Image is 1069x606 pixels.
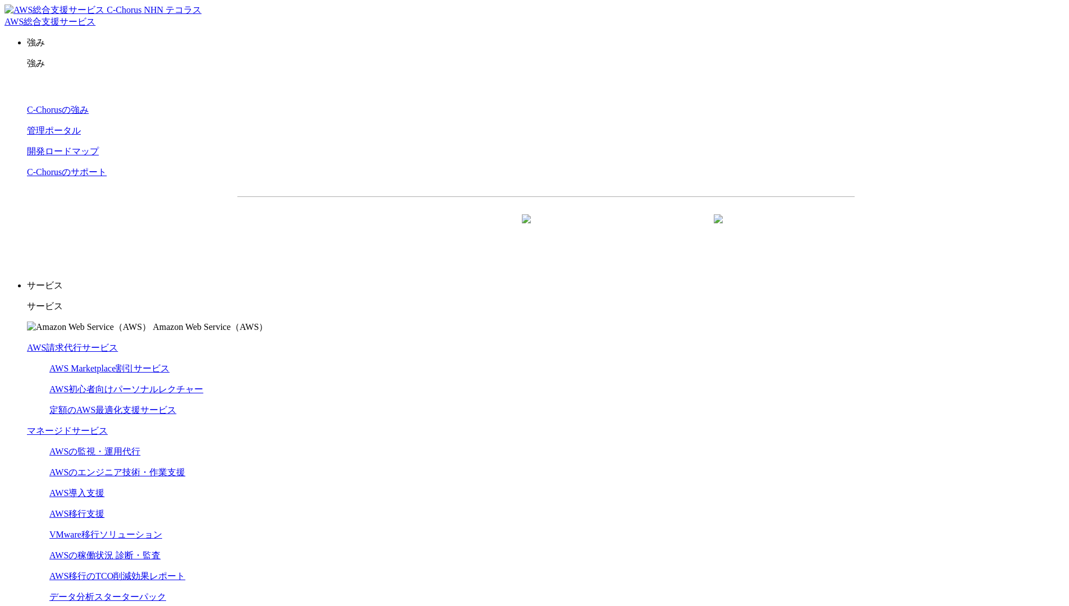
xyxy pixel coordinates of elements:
a: AWS導入支援 [49,488,104,498]
span: Amazon Web Service（AWS） [153,322,268,332]
a: まずは相談する [552,215,732,243]
a: C-Chorusの強み [27,105,89,114]
img: 矢印 [714,214,723,244]
p: サービス [27,280,1065,292]
a: AWS Marketplace割引サービス [49,364,169,373]
a: 開発ロードマップ [27,146,99,156]
a: VMware移行ソリューション [49,530,162,539]
a: AWSの監視・運用代行 [49,447,140,456]
a: 定額のAWS最適化支援サービス [49,405,176,415]
img: 矢印 [522,214,531,244]
img: Amazon Web Service（AWS） [27,322,151,333]
a: AWSの稼働状況 診断・監査 [49,550,160,560]
a: 管理ポータル [27,126,81,135]
a: AWS移行のTCO削減効果レポート [49,571,185,581]
a: マネージドサービス [27,426,108,435]
p: サービス [27,301,1065,313]
p: 強み [27,37,1065,49]
a: データ分析スターターパック [49,592,166,602]
a: AWSのエンジニア技術・作業支援 [49,467,185,477]
a: C-Chorusのサポート [27,167,107,177]
a: AWS総合支援サービス C-Chorus NHN テコラスAWS総合支援サービス [4,5,201,26]
a: AWS初心者向けパーソナルレクチャー [49,384,203,394]
a: AWS請求代行サービス [27,343,118,352]
img: AWS総合支援サービス C-Chorus [4,4,142,16]
p: 強み [27,58,1065,70]
a: AWS移行支援 [49,509,104,518]
a: 資料を請求する [360,215,540,243]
